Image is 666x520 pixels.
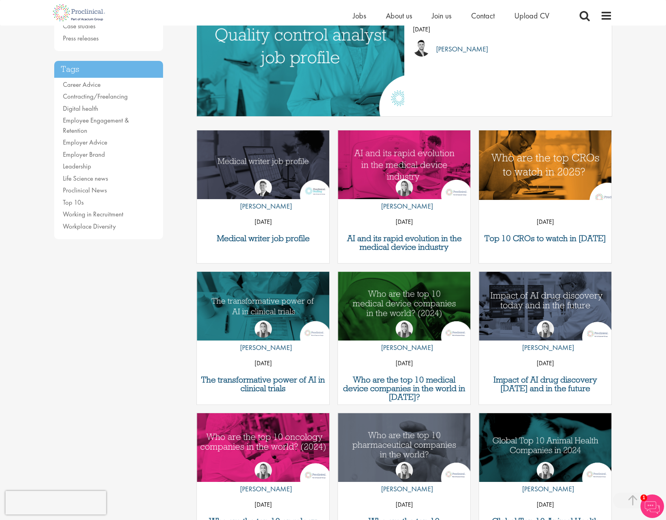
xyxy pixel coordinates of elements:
[342,375,466,401] a: Who are the top 10 medical device companies in the world in [DATE]?
[255,462,272,479] img: Hannah Burke
[63,210,123,218] a: Working in Recruitment
[375,462,433,499] a: Hannah Burke [PERSON_NAME]
[338,272,470,341] img: Top 10 Medical Device Companies 2024
[338,413,470,483] a: Link to a post
[234,200,292,212] p: [PERSON_NAME]
[197,413,329,483] a: Link to a post
[375,200,433,212] p: [PERSON_NAME]
[234,483,292,495] p: [PERSON_NAME]
[54,61,163,78] h3: Tags
[396,320,413,338] img: Hannah Burke
[430,43,488,55] p: [PERSON_NAME]
[479,499,611,511] p: [DATE]
[375,483,433,495] p: [PERSON_NAME]
[338,130,470,200] a: Link to a post
[483,375,607,393] a: Impact of AI drug discovery [DATE] and in the future
[413,24,604,35] p: [DATE]
[479,413,611,483] a: Link to a post
[479,413,611,482] img: Global Top 10 Animal Health Companies in 2024
[197,130,329,199] img: Medical writer job profile
[201,234,325,243] a: Medical writer job profile
[479,130,611,200] a: Link to a post
[396,462,413,479] img: Hannah Burke
[413,39,430,57] img: Joshua Godden
[6,491,106,515] iframe: reCAPTCHA
[483,234,607,243] a: Top 10 CROs to watch in [DATE]
[63,92,128,101] a: Contracting/Freelancing
[342,234,466,251] a: AI and its rapid evolution in the medical device industry
[234,179,292,216] a: George Watson [PERSON_NAME]
[471,11,495,21] a: Contact
[63,162,91,170] a: Leadership
[375,342,433,353] p: [PERSON_NAME]
[63,116,129,135] a: Employee Engagement & Retention
[234,462,292,499] a: Hannah Burke [PERSON_NAME]
[479,357,611,369] p: [DATE]
[640,494,647,501] span: 1
[338,130,470,199] img: AI and Its Impact on the Medical Device Industry | Proclinical
[201,375,325,393] a: The transformative power of AI in clinical trials
[63,138,107,146] a: Employer Advice
[375,179,433,216] a: Hannah Burke [PERSON_NAME]
[479,272,611,341] a: Link to a post
[338,216,470,228] p: [DATE]
[63,222,116,231] a: Workplace Diversity
[338,499,470,511] p: [DATE]
[63,22,95,30] a: Case studies
[338,272,470,341] a: Link to a post
[537,320,554,338] img: Hannah Burke
[197,499,329,511] p: [DATE]
[396,179,413,196] img: Hannah Burke
[640,494,664,518] img: Chatbot
[514,11,549,21] a: Upload CV
[197,272,329,341] img: The Transformative Power of AI in Clinical Trials | Proclinical
[63,186,107,194] a: Proclinical News
[432,11,451,21] a: Join us
[516,483,574,495] p: [PERSON_NAME]
[386,11,412,21] a: About us
[63,104,98,113] a: Digital health
[479,216,611,228] p: [DATE]
[537,462,554,479] img: Hannah Burke
[516,342,574,353] p: [PERSON_NAME]
[255,320,272,338] img: Hannah Burke
[516,462,574,499] a: Hannah Burke [PERSON_NAME]
[375,320,433,357] a: Hannah Burke [PERSON_NAME]
[63,174,108,183] a: Life Science news
[234,342,292,353] p: [PERSON_NAME]
[63,80,101,89] a: Career Advice
[234,320,292,357] a: Hannah Burke [PERSON_NAME]
[197,272,329,341] a: Link to a post
[353,11,366,21] a: Jobs
[197,357,329,369] p: [DATE]
[479,272,611,341] img: AI in drug discovery
[338,413,470,482] img: Top 10 pharmaceutical companies in the world 2025
[338,357,470,369] p: [DATE]
[63,34,99,42] a: Press releases
[466,123,625,206] img: Top 10 CROs 2025 | Proclinical
[255,179,272,196] img: George Watson
[63,150,105,159] a: Employer Brand
[63,198,84,207] a: Top 10s
[197,216,329,228] p: [DATE]
[413,39,604,59] a: Joshua Godden [PERSON_NAME]
[197,130,329,200] a: Link to a post
[516,320,574,357] a: Hannah Burke [PERSON_NAME]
